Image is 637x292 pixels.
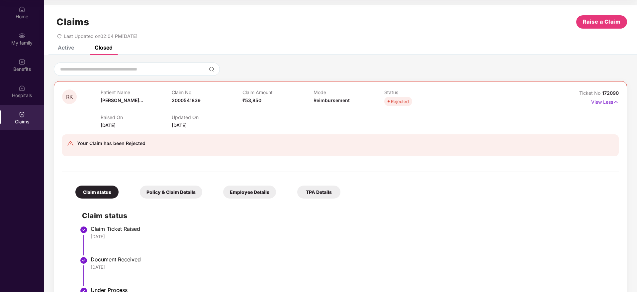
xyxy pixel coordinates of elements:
p: Patient Name [101,89,171,95]
h2: Claim status [82,210,612,221]
div: Rejected [391,98,409,105]
img: svg+xml;base64,PHN2ZyB4bWxucz0iaHR0cDovL3d3dy53My5vcmcvMjAwMC9zdmciIHdpZHRoPSIxNyIgaGVpZ2h0PSIxNy... [613,98,619,106]
span: RK [66,94,73,100]
span: [DATE] [101,122,116,128]
img: svg+xml;base64,PHN2ZyBpZD0iQ2xhaW0iIHhtbG5zPSJodHRwOi8vd3d3LnczLm9yZy8yMDAwL3N2ZyIgd2lkdGg9IjIwIi... [19,111,25,118]
span: 172090 [602,90,619,96]
p: Mode [314,89,384,95]
img: svg+xml;base64,PHN2ZyBpZD0iSG9tZSIgeG1sbnM9Imh0dHA6Ly93d3cudzMub3JnLzIwMDAvc3ZnIiB3aWR0aD0iMjAiIG... [19,6,25,13]
div: [DATE] [91,233,612,239]
span: ₹53,850 [242,97,261,103]
div: Employee Details [223,186,276,199]
span: [DATE] [172,122,187,128]
img: svg+xml;base64,PHN2ZyB3aWR0aD0iMjAiIGhlaWdodD0iMjAiIHZpZXdCb3g9IjAgMCAyMCAyMCIgZmlsbD0ibm9uZSIgeG... [19,32,25,39]
div: Your Claim has been Rejected [77,139,145,147]
p: View Less [591,97,619,106]
div: Document Received [91,256,612,263]
img: svg+xml;base64,PHN2ZyBpZD0iQmVuZWZpdHMiIHhtbG5zPSJodHRwOi8vd3d3LnczLm9yZy8yMDAwL3N2ZyIgd2lkdGg9Ij... [19,59,25,65]
p: Status [384,89,455,95]
span: [PERSON_NAME]... [101,97,143,103]
div: TPA Details [297,186,340,199]
div: Claim status [75,186,119,199]
div: [DATE] [91,264,612,270]
div: Active [58,44,74,51]
div: Claim Ticket Raised [91,225,612,232]
span: Reimbursement [314,97,350,103]
img: svg+xml;base64,PHN2ZyBpZD0iSG9zcGl0YWxzIiB4bWxucz0iaHR0cDovL3d3dy53My5vcmcvMjAwMC9zdmciIHdpZHRoPS... [19,85,25,91]
div: Policy & Claim Details [140,186,202,199]
span: 2000541839 [172,97,201,103]
button: Raise a Claim [576,15,627,29]
img: svg+xml;base64,PHN2ZyBpZD0iU3RlcC1Eb25lLTMyeDMyIiB4bWxucz0iaHR0cDovL3d3dy53My5vcmcvMjAwMC9zdmciIH... [80,226,88,234]
span: Raise a Claim [583,18,621,26]
h1: Claims [56,16,89,28]
span: Last Updated on 02:04 PM[DATE] [64,33,137,39]
span: redo [57,33,62,39]
p: Claim Amount [242,89,313,95]
p: Raised On [101,114,171,120]
span: Ticket No [579,90,602,96]
div: Closed [95,44,113,51]
img: svg+xml;base64,PHN2ZyBpZD0iU3RlcC1Eb25lLTMyeDMyIiB4bWxucz0iaHR0cDovL3d3dy53My5vcmcvMjAwMC9zdmciIH... [80,256,88,264]
p: Updated On [172,114,242,120]
p: Claim No [172,89,242,95]
img: svg+xml;base64,PHN2ZyB4bWxucz0iaHR0cDovL3d3dy53My5vcmcvMjAwMC9zdmciIHdpZHRoPSIyNCIgaGVpZ2h0PSIyNC... [67,140,74,147]
img: svg+xml;base64,PHN2ZyBpZD0iU2VhcmNoLTMyeDMyIiB4bWxucz0iaHR0cDovL3d3dy53My5vcmcvMjAwMC9zdmciIHdpZH... [209,67,214,72]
